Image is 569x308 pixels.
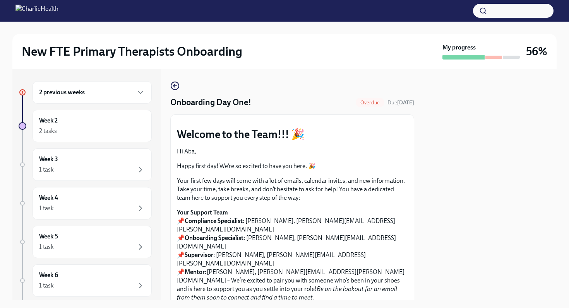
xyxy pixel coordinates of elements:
a: Week 51 task [19,226,152,258]
h6: Week 5 [39,232,58,241]
img: CharlieHealth [15,5,58,17]
div: 2 previous weeks [33,81,152,104]
h6: Week 6 [39,271,58,279]
p: Welcome to the Team!!! 🎉 [177,127,408,141]
strong: [DATE] [397,99,414,106]
h2: New FTE Primary Therapists Onboarding [22,44,242,59]
a: Week 31 task [19,148,152,181]
strong: Onboarding Specialist [185,234,243,242]
p: Hi Aba, [177,147,408,156]
a: Week 61 task [19,264,152,297]
h4: Onboarding Day One! [170,97,251,108]
strong: Compliance Specialist [185,217,243,225]
span: September 4th, 2025 09:00 [387,99,414,106]
h3: 56% [526,44,547,58]
strong: Mentor: [185,268,207,276]
h6: Week 3 [39,155,58,163]
a: Week 41 task [19,187,152,220]
div: 1 task [39,281,54,290]
p: Your first few days will come with a lot of emails, calendar invites, and new information. Take y... [177,177,408,202]
strong: My progress [442,43,476,52]
h6: Week 4 [39,194,58,202]
span: Due [387,99,414,106]
strong: Supervisor [185,251,213,259]
h6: Week 2 [39,116,58,125]
div: 2 tasks [39,127,57,135]
div: 1 task [39,204,54,213]
a: Week 22 tasks [19,110,152,142]
p: 📌 : [PERSON_NAME], [PERSON_NAME][EMAIL_ADDRESS][PERSON_NAME][DOMAIN_NAME] 📌 : [PERSON_NAME], [PER... [177,208,408,302]
strong: Your Support Team [177,209,228,216]
div: 1 task [39,243,54,251]
h6: 2 previous weeks [39,88,85,97]
div: 1 task [39,165,54,174]
p: Happy first day! We’re so excited to have you here. 🎉 [177,162,408,170]
span: Overdue [356,100,384,106]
